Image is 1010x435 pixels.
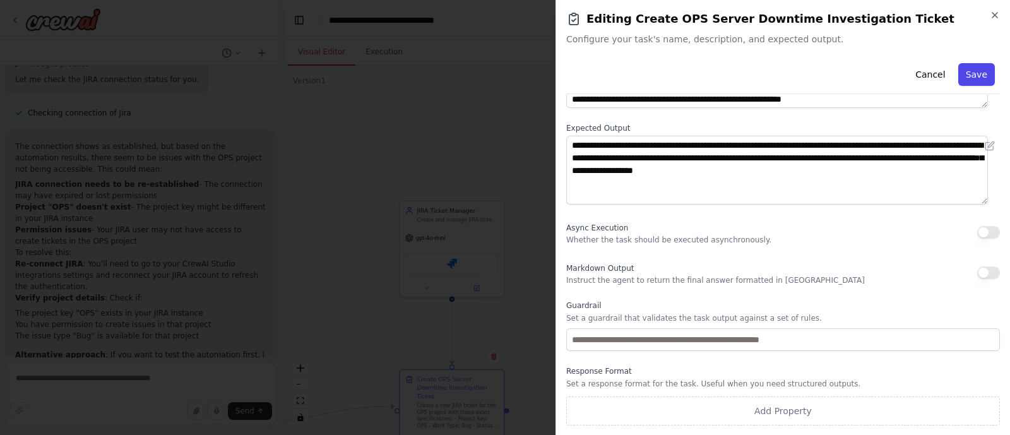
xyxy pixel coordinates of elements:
span: Configure your task's name, description, and expected output. [566,33,1000,45]
button: Cancel [908,63,953,86]
label: Expected Output [566,123,1000,133]
button: Save [958,63,995,86]
label: Guardrail [566,301,1000,311]
h2: Editing Create OPS Server Downtime Investigation Ticket [566,10,1000,28]
p: Set a response format for the task. Useful when you need structured outputs. [566,379,1000,389]
button: Add Property [566,396,1000,426]
p: Set a guardrail that validates the task output against a set of rules. [566,313,1000,323]
span: Markdown Output [566,264,634,273]
span: Async Execution [566,223,628,232]
p: Whether the task should be executed asynchronously. [566,235,771,245]
p: Instruct the agent to return the final answer formatted in [GEOGRAPHIC_DATA] [566,275,865,285]
label: Response Format [566,366,1000,376]
button: Open in editor [982,138,997,153]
